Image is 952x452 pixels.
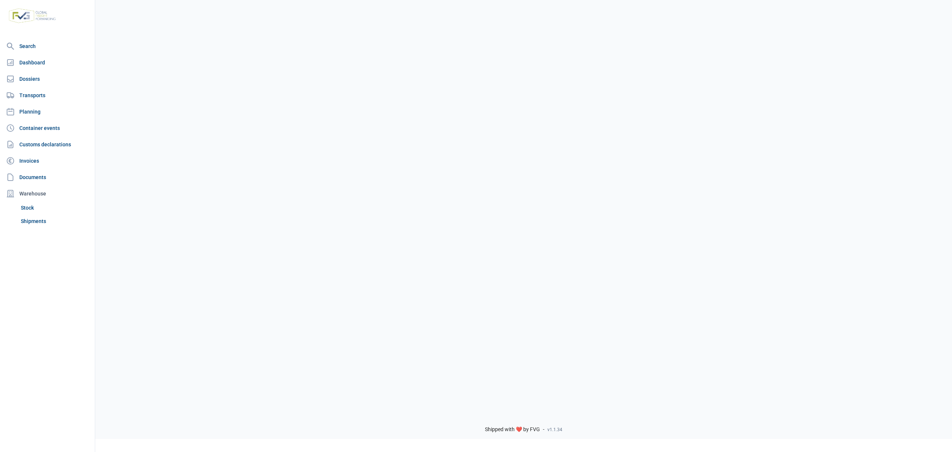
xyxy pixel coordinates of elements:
[543,426,544,433] span: -
[18,201,92,214] a: Stock
[485,426,540,433] span: Shipped with ❤️ by FVG
[18,214,92,228] a: Shipments
[3,137,92,152] a: Customs declarations
[3,55,92,70] a: Dashboard
[3,121,92,136] a: Container events
[3,39,92,54] a: Search
[6,6,59,26] img: FVG - Global freight forwarding
[3,104,92,119] a: Planning
[3,153,92,168] a: Invoices
[547,427,562,433] span: v1.1.34
[3,88,92,103] a: Transports
[3,186,92,201] div: Warehouse
[3,71,92,86] a: Dossiers
[3,170,92,185] a: Documents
